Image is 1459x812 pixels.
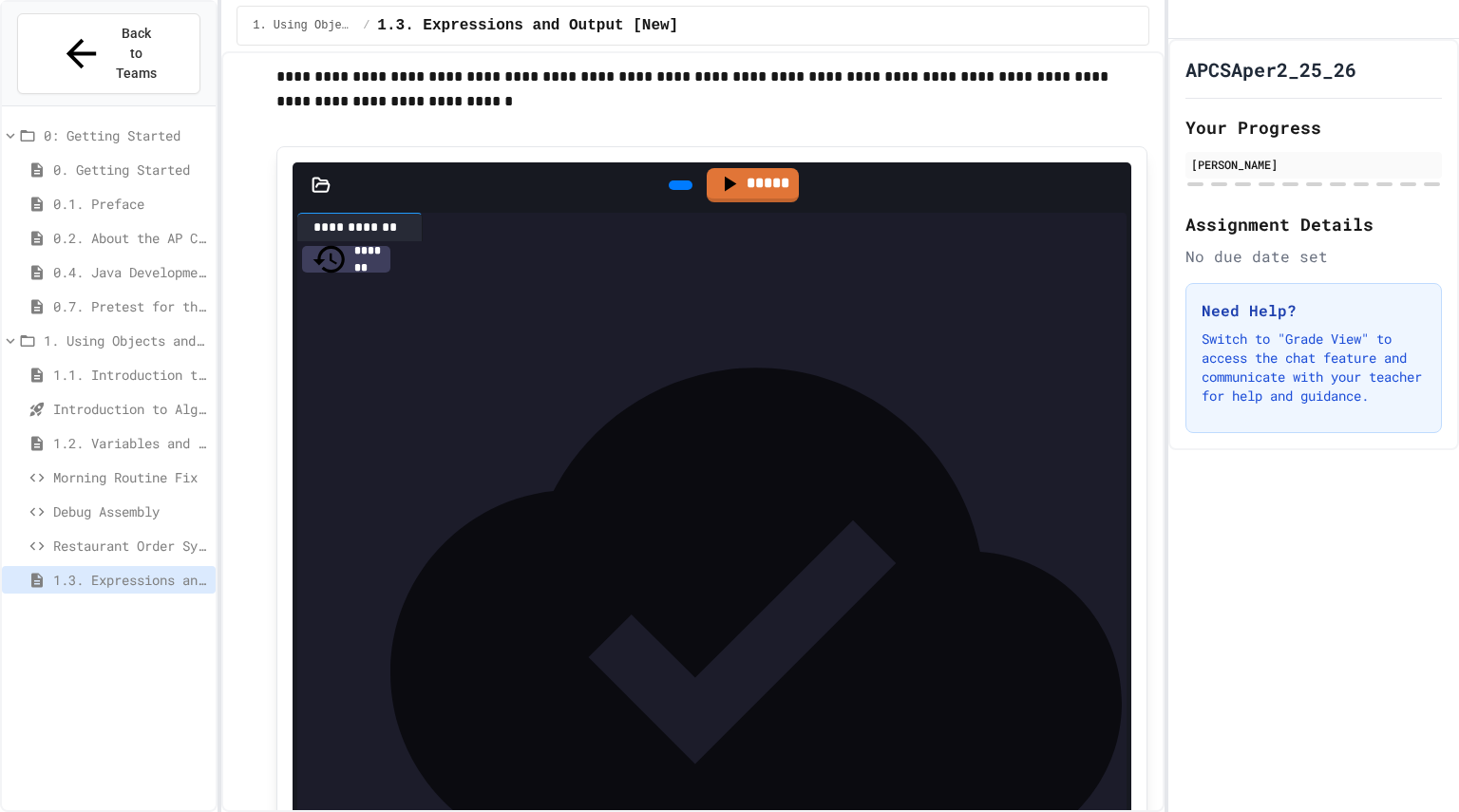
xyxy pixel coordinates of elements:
[17,13,200,94] button: Back to Teams
[1185,56,1356,83] h1: APCSAper2_25_26
[53,296,208,316] span: 0.7. Pretest for the AP CSA Exam
[53,433,208,453] span: 1.2. Variables and Data Types
[115,24,160,84] span: Back to Teams
[377,14,678,37] span: 1.3. Expressions and Output [New]
[253,18,355,33] span: 1. Using Objects and Methods
[53,570,208,590] span: 1.3. Expressions and Output [New]
[53,536,208,556] span: Restaurant Order System
[44,125,208,145] span: 0: Getting Started
[53,365,208,385] span: 1.1. Introduction to Algorithms, Programming, and Compilers
[363,18,369,33] span: /
[53,262,208,282] span: 0.4. Java Development Environments
[1202,330,1426,406] p: Switch to "Grade View" to access the chat feature and communicate with your teacher for help and ...
[53,399,208,419] span: Introduction to Algorithms, Programming, and Compilers
[1191,156,1436,173] div: [PERSON_NAME]
[53,194,208,214] span: 0.1. Preface
[1185,211,1442,237] h2: Assignment Details
[1185,245,1442,268] div: No due date set
[53,467,208,487] span: Morning Routine Fix
[53,160,208,179] span: 0. Getting Started
[44,330,208,350] span: 1. Using Objects and Methods
[1202,299,1426,322] h3: Need Help?
[1185,114,1442,141] h2: Your Progress
[53,228,208,248] span: 0.2. About the AP CSA Exam
[53,501,208,521] span: Debug Assembly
